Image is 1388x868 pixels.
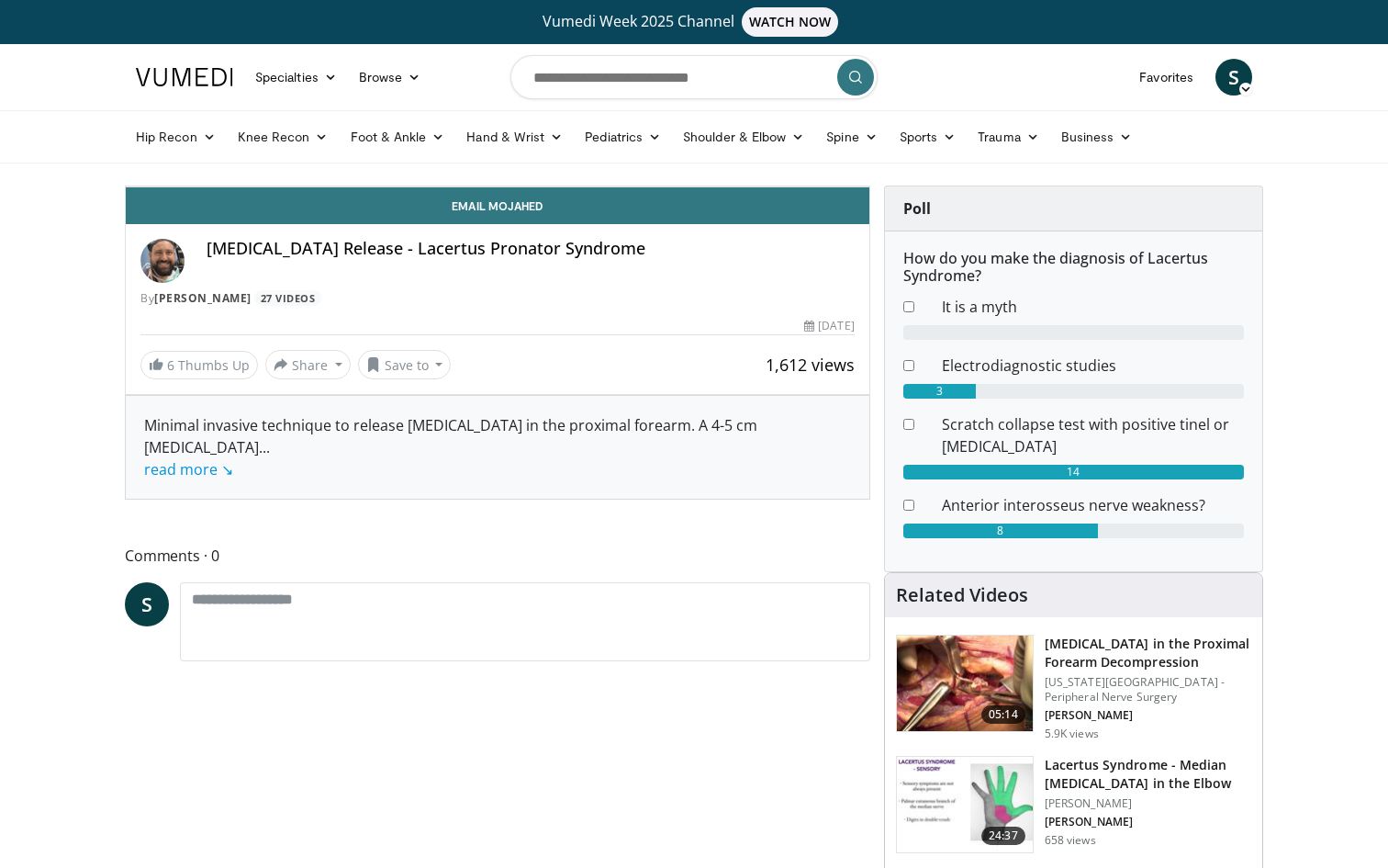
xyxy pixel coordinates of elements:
a: 6 Thumbs Up [140,351,258,379]
a: Sports [889,118,968,155]
img: VuMedi Logo [136,68,233,86]
a: [PERSON_NAME] [154,290,252,306]
img: ada30b00-1987-44aa-bfc3-ee66a575f5a6.150x105_q85_crop-smart_upscale.jpg [897,636,1033,731]
p: 658 views [1045,833,1096,848]
dd: Scratch collapse test with positive tinel or [MEDICAL_DATA] [928,413,1258,457]
a: Hand & Wrist [455,118,574,155]
a: Favorites [1128,59,1204,96]
a: Knee Recon [227,118,340,155]
a: Spine [815,118,888,155]
h4: Related Videos [896,584,1028,606]
a: read more ↘ [144,459,233,479]
a: Email Mojahed [126,187,869,224]
p: [PERSON_NAME] [1045,708,1251,723]
a: Specialties [244,59,348,96]
input: Search topics, interventions [510,55,878,99]
img: Avatar [140,239,185,283]
a: Vumedi Week 2025 ChannelWATCH NOW [139,7,1249,37]
div: 14 [903,465,1244,479]
a: 27 Videos [254,290,321,306]
a: Foot & Ankle [340,118,456,155]
h3: [MEDICAL_DATA] in the Proximal Forearm Decompression [1045,635,1251,671]
span: Comments 0 [125,544,870,568]
p: [PERSON_NAME] [1045,796,1251,811]
span: 6 [167,356,174,374]
div: Minimal invasive technique to release [MEDICAL_DATA] in the proximal forearm. A 4-5 cm [MEDICAL_D... [144,414,851,480]
a: Business [1050,118,1144,155]
dd: Electrodiagnostic studies [928,355,1258,377]
dd: It is a myth [928,296,1258,318]
div: By [140,290,855,307]
p: [US_STATE][GEOGRAPHIC_DATA] - Peripheral Nerve Surgery [1045,675,1251,705]
a: 24:37 Lacertus Syndrome - Median [MEDICAL_DATA] in the Elbow [PERSON_NAME] [PERSON_NAME] 658 views [896,756,1251,853]
h6: How do you make the diagnosis of Lacertus Syndrome? [903,250,1244,285]
a: S [125,582,169,626]
strong: Poll [903,198,931,219]
a: Browse [348,59,432,96]
button: Save to [358,350,452,379]
span: 1,612 views [766,354,855,376]
span: WATCH NOW [742,7,839,37]
h4: [MEDICAL_DATA] Release - Lacertus Pronator Syndrome [207,239,855,259]
a: Pediatrics [574,118,672,155]
a: S [1215,59,1252,96]
dd: Anterior interosseus nerve weakness? [928,494,1258,516]
span: 05:14 [981,705,1025,724]
a: 05:14 [MEDICAL_DATA] in the Proximal Forearm Decompression [US_STATE][GEOGRAPHIC_DATA] - Peripher... [896,635,1251,741]
video-js: Video Player [126,186,869,187]
span: 24:37 [981,827,1025,845]
div: 8 [903,524,1098,538]
div: [DATE] [804,318,854,334]
button: Share [265,350,351,379]
img: e36ad94b-3b5f-41d9-aff7-486e18dab63c.150x105_q85_crop-smart_upscale.jpg [897,757,1033,852]
a: Shoulder & Elbow [672,118,815,155]
h3: Lacertus Syndrome - Median [MEDICAL_DATA] in the Elbow [1045,756,1251,793]
a: Trauma [967,118,1050,155]
p: [PERSON_NAME] [1045,815,1251,829]
a: Hip Recon [125,118,227,155]
p: 5.9K views [1045,727,1099,741]
div: 3 [903,384,977,399]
